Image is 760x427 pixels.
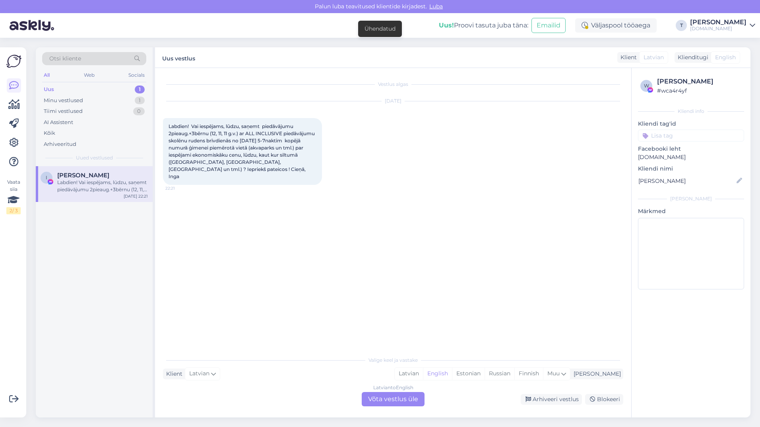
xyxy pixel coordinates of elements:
div: Socials [127,70,146,80]
div: 1 [135,97,145,105]
div: Vestlus algas [163,81,623,88]
div: Uus [44,85,54,93]
p: Facebooki leht [638,145,744,153]
div: All [42,70,51,80]
div: Klienditugi [675,53,708,62]
div: Estonian [452,368,485,380]
div: Latvian to English [373,384,413,391]
div: [DATE] 22:21 [124,193,148,199]
div: Latvian [395,368,423,380]
div: Proovi tasuta juba täna: [439,21,528,30]
div: Arhiveeri vestlus [521,394,582,405]
span: w [644,83,649,89]
div: [PERSON_NAME] [570,370,621,378]
div: Klient [617,53,637,62]
input: Lisa nimi [638,177,735,185]
div: # wca4r4yf [657,86,742,95]
div: [PERSON_NAME] [657,77,742,86]
div: [DATE] [163,97,623,105]
span: Uued vestlused [76,154,113,161]
div: 2 / 3 [6,207,21,214]
span: Luba [427,3,445,10]
div: Kliendi info [638,108,744,115]
div: Kõik [44,129,55,137]
span: I [46,175,47,181]
span: Latvian [189,369,209,378]
img: Askly Logo [6,54,21,69]
div: Arhiveeritud [44,140,76,148]
span: Otsi kliente [49,54,81,63]
span: Labdien! Vai iespējams, lūdzu, saņemt piedāvājumu 2pieaug.+3bērnu (12, 11, 11 g.v.) ar ALL INCLUS... [169,123,316,179]
span: English [715,53,736,62]
div: Web [82,70,96,80]
div: Võta vestlus üle [362,392,425,406]
div: Väljaspool tööaega [575,18,657,33]
div: Russian [485,368,514,380]
div: 1 [135,85,145,93]
b: Uus! [439,21,454,29]
div: Labdien! Vai iespējams, lūdzu, saņemt piedāvājumu 2pieaug.+3bērnu (12, 11, 11 g.v.) ar ALL INCLUS... [57,179,148,193]
div: AI Assistent [44,118,73,126]
div: Tiimi vestlused [44,107,83,115]
div: [DOMAIN_NAME] [690,25,746,32]
a: [PERSON_NAME][DOMAIN_NAME] [690,19,755,32]
div: Finnish [514,368,543,380]
p: Kliendi tag'id [638,120,744,128]
p: [DOMAIN_NAME] [638,153,744,161]
div: English [423,368,452,380]
span: 22:21 [165,185,195,191]
div: Vaata siia [6,179,21,214]
div: 0 [133,107,145,115]
div: [PERSON_NAME] [638,195,744,202]
div: Klient [163,370,182,378]
div: [PERSON_NAME] [690,19,746,25]
div: Ühendatud [364,25,396,33]
div: Blokeeri [585,394,623,405]
span: Inga Līviņa [57,172,109,179]
span: Latvian [644,53,664,62]
button: Emailid [531,18,566,33]
span: Muu [547,370,560,377]
p: Kliendi nimi [638,165,744,173]
div: T [676,20,687,31]
p: Märkmed [638,207,744,215]
div: Valige keel ja vastake [163,357,623,364]
div: Minu vestlused [44,97,83,105]
input: Lisa tag [638,130,744,142]
label: Uus vestlus [162,52,195,63]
